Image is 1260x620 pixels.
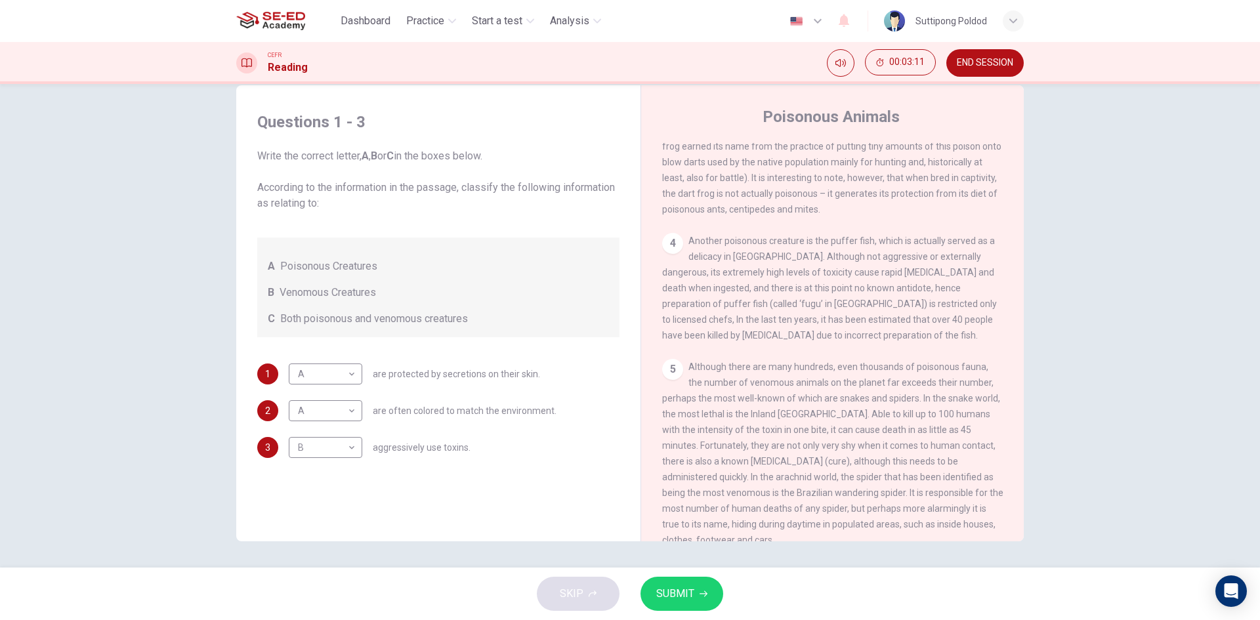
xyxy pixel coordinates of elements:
span: Start a test [472,13,522,29]
img: SE-ED Academy logo [236,8,305,34]
span: CEFR [268,51,282,60]
span: A [268,258,275,274]
span: Although there are many hundreds, even thousands of poisonous fauna, the number of venomous anima... [662,362,1003,545]
div: 5 [662,359,683,380]
span: END SESSION [957,58,1013,68]
div: Suttipong Poldod [915,13,987,29]
span: SUBMIT [656,585,694,603]
span: are protected by secretions on their skin. [373,369,540,379]
span: Analysis [550,13,589,29]
span: Another poisonous creature is the puffer fish, which is actually served as a delicacy in [GEOGRAP... [662,236,997,341]
span: 3 [265,443,270,452]
span: 00:03:11 [889,57,925,68]
div: Hide [865,49,936,77]
button: Practice [401,9,461,33]
div: A [289,392,358,430]
b: A [362,150,369,162]
div: Mute [827,49,854,77]
b: B [371,150,377,162]
span: Dashboard [341,13,390,29]
span: 1 [265,369,270,379]
h1: Reading [268,60,308,75]
img: en [788,16,805,26]
button: END SESSION [946,49,1024,77]
b: C [387,150,394,162]
span: C [268,311,275,327]
span: B [268,285,274,300]
button: Start a test [467,9,539,33]
button: Analysis [545,9,606,33]
div: A [289,356,358,393]
span: aggressively use toxins. [373,443,471,452]
span: 2 [265,406,270,415]
button: Dashboard [335,9,396,33]
span: are often colored to match the environment. [373,406,556,415]
span: Venomous Creatures [280,285,376,300]
h4: Poisonous Animals [763,106,900,127]
div: B [289,429,358,466]
div: 4 [662,233,683,254]
a: SE-ED Academy logo [236,8,335,34]
span: Poisonous Creatures [280,258,377,274]
img: Profile picture [884,10,905,31]
button: 00:03:11 [865,49,936,75]
div: Open Intercom Messenger [1215,575,1247,607]
button: SUBMIT [640,577,723,611]
span: Write the correct letter, , or in the boxes below. According to the information in the passage, c... [257,148,619,211]
span: Practice [406,13,444,29]
h4: Questions 1 - 3 [257,112,619,133]
span: Both poisonous and venomous creatures [280,311,468,327]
